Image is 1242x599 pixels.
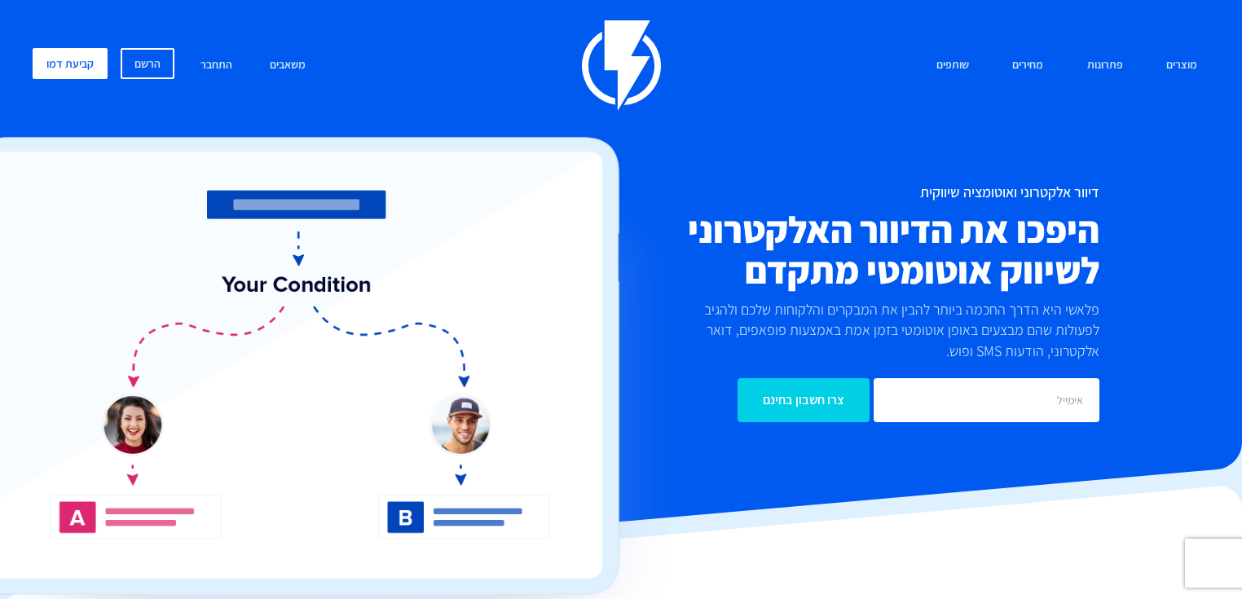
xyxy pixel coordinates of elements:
a: משאבים [258,48,318,83]
h1: דיוור אלקטרוני ואוטומציה שיווקית [535,184,1099,200]
a: שותפים [924,48,981,83]
a: הרשם [121,48,174,79]
a: מחירים [1000,48,1055,83]
a: התחבר [188,48,244,83]
a: פתרונות [1075,48,1135,83]
input: צרו חשבון בחינם [738,378,870,422]
p: פלאשי היא הדרך החכמה ביותר להבין את המבקרים והלקוחות שלכם ולהגיב לפעולות שהם מבצעים באופן אוטומטי... [682,299,1099,362]
h2: היפכו את הדיוור האלקטרוני לשיווק אוטומטי מתקדם [535,209,1099,291]
a: מוצרים [1154,48,1209,83]
input: אימייל [874,378,1099,422]
a: קביעת דמו [33,48,108,79]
